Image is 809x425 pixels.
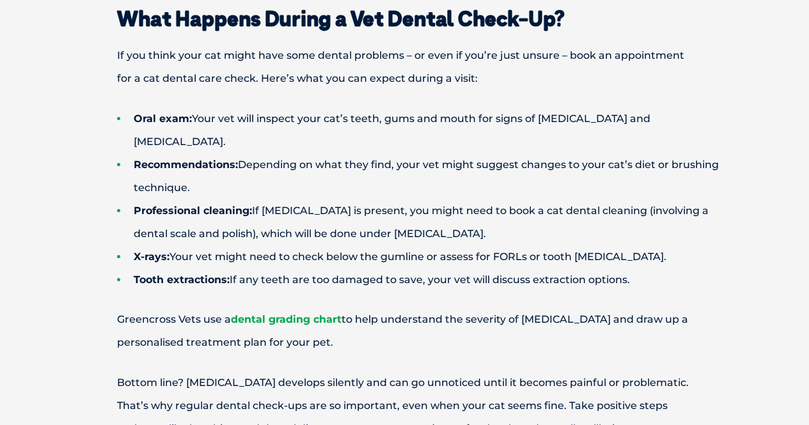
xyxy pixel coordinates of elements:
[117,6,565,31] strong: What Happens During a Vet Dental Check-Up?
[134,205,252,217] strong: Professional cleaning:
[117,199,737,245] li: If [MEDICAL_DATA] is present, you might need to book a cat dental cleaning (involving a dental sc...
[231,313,342,325] a: dental grading chart
[117,268,737,291] li: If any teeth are too damaged to save, your vet will discuss extraction options.
[134,112,192,125] strong: Oral exam:
[134,158,238,171] strong: Recommendations:
[117,107,737,153] li: Your vet will inspect your cat’s teeth, gums and mouth for signs of [MEDICAL_DATA] and [MEDICAL_D...
[117,245,737,268] li: Your vet might need to check below the gumline or assess for FORLs or tooth [MEDICAL_DATA].
[134,251,169,263] strong: X-rays:
[72,44,737,90] p: If you think your cat might have some dental problems – or even if you’re just unsure – book an a...
[72,308,737,354] p: Greencross Vets use a to help understand the severity of [MEDICAL_DATA] and draw up a personalise...
[134,274,230,286] strong: Tooth extractions:
[117,153,737,199] li: Depending on what they find, your vet might suggest changes to your cat’s diet or brushing techni...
